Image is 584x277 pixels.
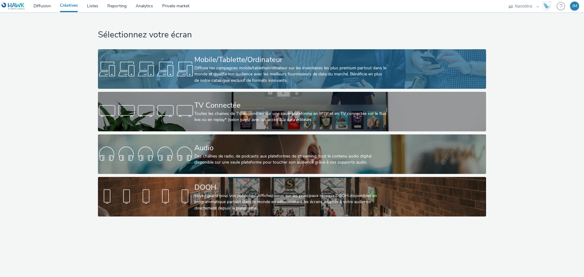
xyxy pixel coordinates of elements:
div: Mobile/Tablette/Ordinateur [194,54,387,65]
div: JM [572,2,577,11]
div: Voyez grand pour vos publicités! Affichez-vous sur les principaux réseaux DOOH disponibles en pro... [194,193,387,211]
h1: Sélectionnez votre écran [98,29,486,41]
div: Diffuse tes campagnes mobile/tablette/ordinateur sur les inventaires les plus premium partout dan... [194,65,387,84]
div: DOOH [194,182,387,193]
div: Toutes les chaines de TV disponibles sur une seule plateforme en IPTV et en TV connectée sur le f... [194,111,387,123]
div: Des chaînes de radio, de podcasts aux plateformes de streaming: tout le contenu audio digital dis... [194,153,387,166]
img: undefined Logo [2,2,25,10]
img: Hawk Academy [542,1,551,11]
div: TV Connectée [194,100,387,111]
a: Hawk Academy [542,1,554,11]
a: DOOHVoyez grand pour vos publicités! Affichez-vous sur les principaux réseaux DOOH disponibles en... [98,177,486,216]
div: Audio [194,143,387,153]
a: Mobile/Tablette/OrdinateurDiffuse tes campagnes mobile/tablette/ordinateur sur les inventaires le... [98,49,486,89]
a: AudioDes chaînes de radio, de podcasts aux plateformes de streaming: tout le contenu audio digita... [98,134,486,174]
a: TV ConnectéeToutes les chaines de TV disponibles sur une seule plateforme en IPTV et en TV connec... [98,92,486,131]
